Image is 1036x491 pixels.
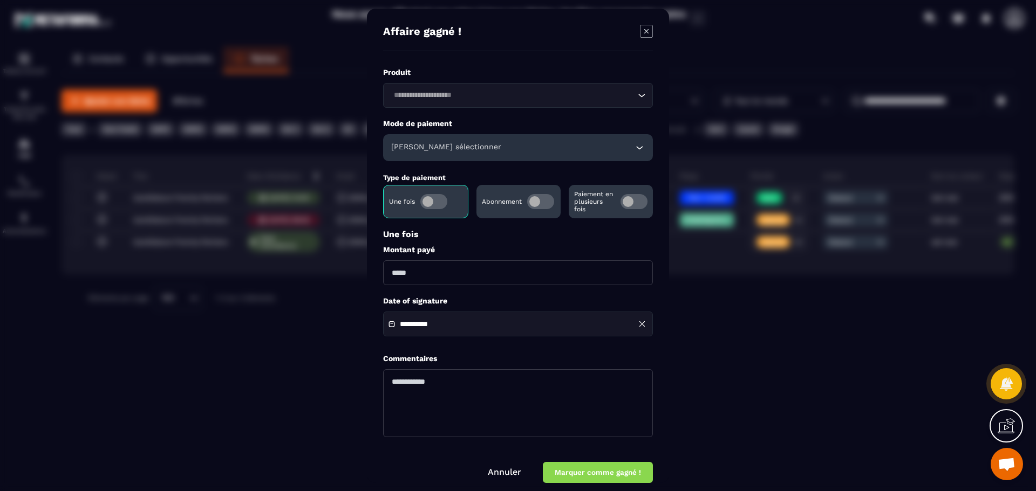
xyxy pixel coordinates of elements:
[383,174,446,182] label: Type de paiement
[482,198,522,205] p: Abonnement
[383,245,653,255] label: Montant payé
[574,190,615,213] p: Paiement en plusieurs fois
[390,89,635,101] input: Search for option
[383,67,653,78] label: Produit
[389,198,415,205] p: Une fois
[383,25,461,40] h4: Affaire gagné !
[383,354,437,364] label: Commentaires
[383,119,653,129] label: Mode de paiement
[383,296,653,306] label: Date of signature
[383,229,653,239] p: Une fois
[488,467,521,477] a: Annuler
[543,462,653,483] button: Marquer comme gagné !
[383,83,653,108] div: Search for option
[991,448,1023,480] div: Ouvrir le chat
